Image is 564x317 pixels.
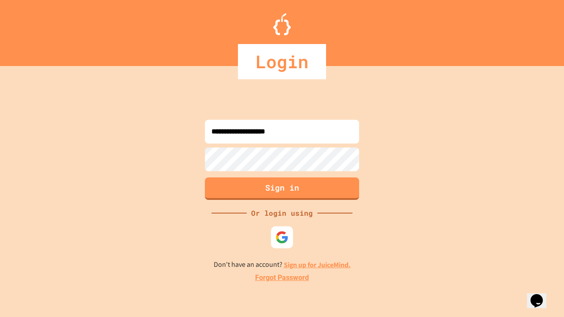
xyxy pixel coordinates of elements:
a: Forgot Password [255,273,309,283]
button: Sign in [205,177,359,200]
iframe: chat widget [527,282,555,308]
a: Sign up for JuiceMind. [284,260,351,269]
iframe: chat widget [491,243,555,281]
p: Don't have an account? [214,259,351,270]
div: Or login using [247,208,317,218]
img: Logo.svg [273,13,291,35]
div: Login [238,44,326,79]
img: google-icon.svg [275,231,289,244]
